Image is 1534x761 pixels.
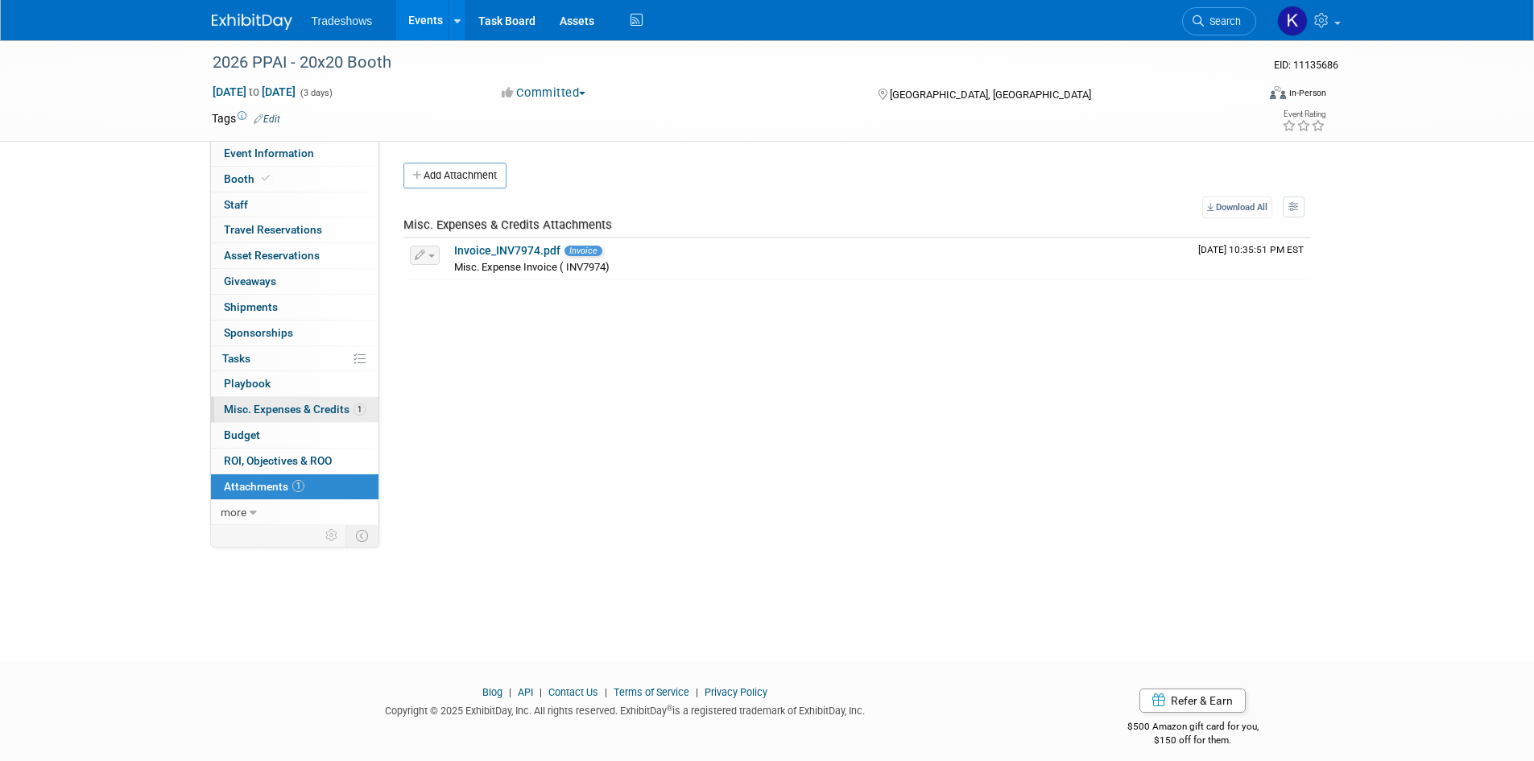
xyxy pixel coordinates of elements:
[496,85,592,101] button: Committed
[312,14,373,27] span: Tradeshows
[403,217,612,232] span: Misc. Expenses & Credits Attachments
[535,686,546,698] span: |
[224,428,260,441] span: Budget
[211,397,378,422] a: Misc. Expenses & Credits1
[224,172,273,185] span: Booth
[211,192,378,217] a: Staff
[224,300,278,313] span: Shipments
[224,198,248,211] span: Staff
[224,454,332,467] span: ROI, Objectives & ROO
[224,326,293,339] span: Sponsorships
[454,261,610,273] span: Misc. Expense Invoice ( INV7974)
[212,700,1040,718] div: Copyright © 2025 ExhibitDay, Inc. All rights reserved. ExhibitDay is a registered trademark of Ex...
[211,269,378,294] a: Giveaways
[564,246,602,256] span: Invoice
[211,449,378,474] a: ROI, Objectives & ROO
[211,141,378,166] a: Event Information
[224,480,304,493] span: Attachments
[518,686,533,698] a: API
[1182,7,1256,35] a: Search
[482,686,502,698] a: Blog
[212,110,280,126] td: Tags
[345,525,378,546] td: Toggle Event Tabs
[1063,709,1323,747] div: $500 Amazon gift card for you,
[454,244,560,257] a: Invoice_INV7974.pdf
[222,352,250,365] span: Tasks
[211,217,378,242] a: Travel Reservations
[262,174,270,183] i: Booth reservation complete
[224,147,314,159] span: Event Information
[211,346,378,371] a: Tasks
[211,295,378,320] a: Shipments
[705,686,767,698] a: Privacy Policy
[224,275,276,287] span: Giveaways
[207,48,1232,77] div: 2026 PPAI - 20x20 Booth
[299,88,333,98] span: (3 days)
[224,249,320,262] span: Asset Reservations
[601,686,611,698] span: |
[224,403,366,416] span: Misc. Expenses & Credits
[246,85,262,98] span: to
[505,686,515,698] span: |
[692,686,702,698] span: |
[1063,734,1323,747] div: $150 off for them.
[211,243,378,268] a: Asset Reservations
[224,223,322,236] span: Travel Reservations
[318,525,346,546] td: Personalize Event Tab Strip
[354,403,366,416] span: 1
[614,686,689,698] a: Terms of Service
[292,480,304,492] span: 1
[1161,84,1327,108] div: Event Format
[1270,86,1286,99] img: Format-Inperson.png
[667,704,672,713] sup: ®
[890,89,1091,101] span: [GEOGRAPHIC_DATA], [GEOGRAPHIC_DATA]
[1277,6,1308,36] img: Karyna Kitsmey
[221,506,246,519] span: more
[254,114,280,125] a: Edit
[211,371,378,396] a: Playbook
[212,85,296,99] span: [DATE] [DATE]
[1274,59,1338,71] span: Event ID: 11135686
[224,377,271,390] span: Playbook
[211,423,378,448] a: Budget
[1198,244,1304,255] span: Upload Timestamp
[1282,110,1325,118] div: Event Rating
[211,474,378,499] a: Attachments1
[1192,238,1311,279] td: Upload Timestamp
[1204,15,1241,27] span: Search
[212,14,292,30] img: ExhibitDay
[1139,689,1246,713] a: Refer & Earn
[1288,87,1326,99] div: In-Person
[211,321,378,345] a: Sponsorships
[403,163,507,188] button: Add Attachment
[211,500,378,525] a: more
[548,686,598,698] a: Contact Us
[1202,196,1272,218] a: Download All
[211,167,378,192] a: Booth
